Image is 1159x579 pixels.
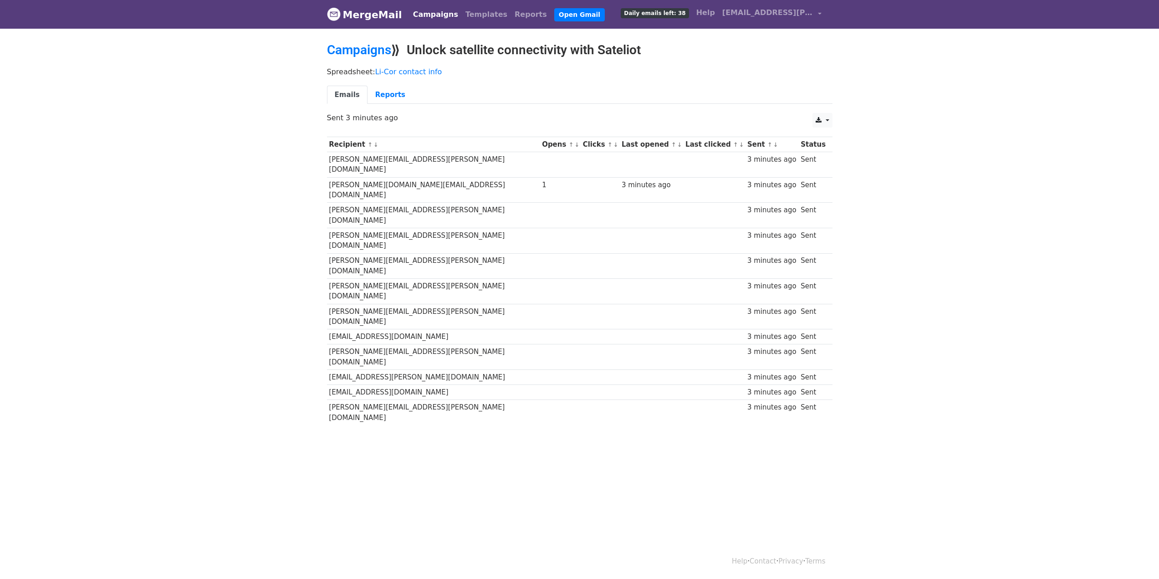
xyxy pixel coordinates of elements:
[798,137,827,152] th: Status
[327,304,540,329] td: [PERSON_NAME][EMAIL_ADDRESS][PERSON_NAME][DOMAIN_NAME]
[778,557,803,565] a: Privacy
[619,137,683,152] th: Last opened
[747,256,796,266] div: 3 minutes ago
[327,177,540,203] td: [PERSON_NAME][DOMAIN_NAME][EMAIL_ADDRESS][DOMAIN_NAME]
[608,141,613,148] a: ↑
[327,203,540,228] td: [PERSON_NAME][EMAIL_ADDRESS][PERSON_NAME][DOMAIN_NAME]
[750,557,776,565] a: Contact
[798,152,827,178] td: Sent
[542,180,578,190] div: 1
[747,154,796,165] div: 3 minutes ago
[574,141,579,148] a: ↓
[732,557,747,565] a: Help
[327,152,540,178] td: [PERSON_NAME][EMAIL_ADDRESS][PERSON_NAME][DOMAIN_NAME]
[409,5,462,24] a: Campaigns
[327,329,540,344] td: [EMAIL_ADDRESS][DOMAIN_NAME]
[747,332,796,342] div: 3 minutes ago
[798,177,827,203] td: Sent
[683,137,745,152] th: Last clicked
[798,385,827,400] td: Sent
[617,4,692,22] a: Daily emails left: 38
[798,203,827,228] td: Sent
[581,137,619,152] th: Clicks
[719,4,825,25] a: [EMAIL_ADDRESS][PERSON_NAME][DOMAIN_NAME]
[511,5,551,24] a: Reports
[798,253,827,279] td: Sent
[622,180,681,190] div: 3 minutes ago
[327,228,540,253] td: [PERSON_NAME][EMAIL_ADDRESS][PERSON_NAME][DOMAIN_NAME]
[327,113,832,123] p: Sent 3 minutes ago
[375,67,442,76] a: Li-Cor contact info
[747,372,796,383] div: 3 minutes ago
[805,557,825,565] a: Terms
[773,141,778,148] a: ↓
[554,8,605,21] a: Open Gmail
[798,304,827,329] td: Sent
[621,8,689,18] span: Daily emails left: 38
[327,42,391,57] a: Campaigns
[327,385,540,400] td: [EMAIL_ADDRESS][DOMAIN_NAME]
[671,141,676,148] a: ↑
[733,141,738,148] a: ↑
[327,86,368,104] a: Emails
[373,141,378,148] a: ↓
[747,231,796,241] div: 3 minutes ago
[798,344,827,370] td: Sent
[327,7,341,21] img: MergeMail logo
[798,370,827,385] td: Sent
[747,387,796,398] div: 3 minutes ago
[747,281,796,292] div: 3 minutes ago
[327,370,540,385] td: [EMAIL_ADDRESS][PERSON_NAME][DOMAIN_NAME]
[798,228,827,253] td: Sent
[368,141,373,148] a: ↑
[327,5,402,24] a: MergeMail
[798,279,827,304] td: Sent
[747,347,796,357] div: 3 minutes ago
[745,137,798,152] th: Sent
[327,137,540,152] th: Recipient
[462,5,511,24] a: Templates
[368,86,413,104] a: Reports
[798,329,827,344] td: Sent
[798,400,827,425] td: Sent
[327,67,832,77] p: Spreadsheet:
[747,180,796,190] div: 3 minutes ago
[540,137,581,152] th: Opens
[613,141,618,148] a: ↓
[767,141,772,148] a: ↑
[677,141,682,148] a: ↓
[327,253,540,279] td: [PERSON_NAME][EMAIL_ADDRESS][PERSON_NAME][DOMAIN_NAME]
[722,7,813,18] span: [EMAIL_ADDRESS][PERSON_NAME][DOMAIN_NAME]
[327,42,832,58] h2: ⟫ Unlock satellite connectivity with Sateliot
[747,402,796,413] div: 3 minutes ago
[747,205,796,215] div: 3 minutes ago
[747,307,796,317] div: 3 minutes ago
[327,344,540,370] td: [PERSON_NAME][EMAIL_ADDRESS][PERSON_NAME][DOMAIN_NAME]
[327,400,540,425] td: [PERSON_NAME][EMAIL_ADDRESS][PERSON_NAME][DOMAIN_NAME]
[739,141,744,148] a: ↓
[327,279,540,304] td: [PERSON_NAME][EMAIL_ADDRESS][PERSON_NAME][DOMAIN_NAME]
[693,4,719,22] a: Help
[569,141,574,148] a: ↑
